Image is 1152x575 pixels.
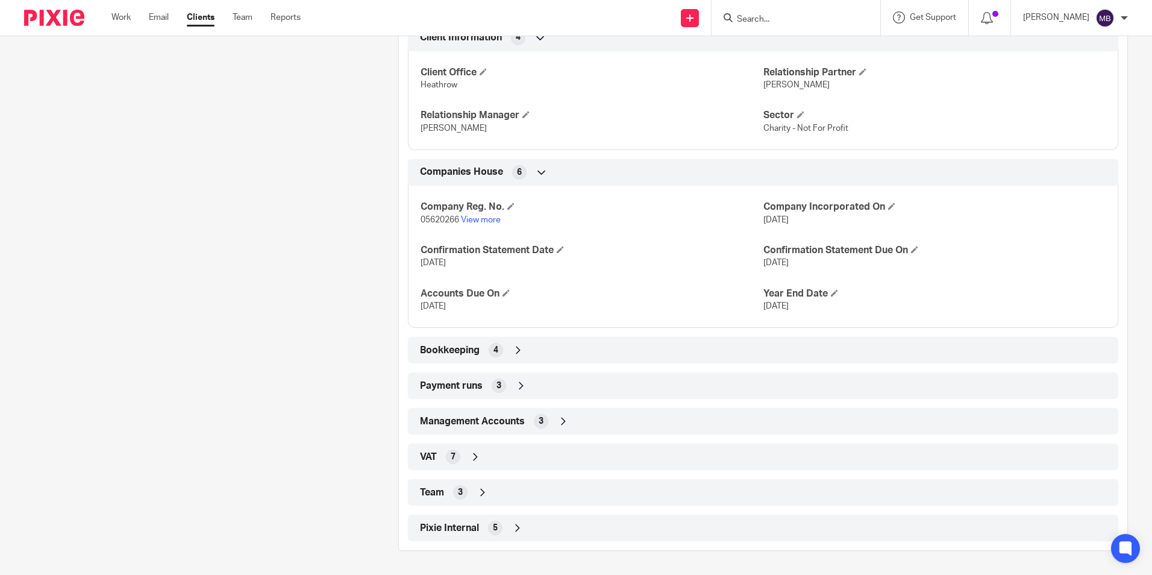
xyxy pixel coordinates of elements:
span: [DATE] [763,259,789,267]
span: [DATE] [421,302,446,310]
img: Pixie [24,10,84,26]
input: Search [736,14,844,25]
h4: Sector [763,109,1106,122]
span: Charity - Not For Profit [763,124,848,133]
h4: Relationship Manager [421,109,763,122]
span: 3 [539,415,543,427]
a: Reports [271,11,301,24]
span: Pixie Internal [420,522,479,535]
span: [DATE] [763,216,789,224]
a: Work [111,11,131,24]
h4: Relationship Partner [763,66,1106,79]
span: 7 [451,451,455,463]
img: svg%3E [1095,8,1115,28]
span: Bookkeeping [420,344,480,357]
span: [PERSON_NAME] [763,81,830,89]
span: [DATE] [763,302,789,310]
span: Heathrow [421,81,457,89]
span: Companies House [420,166,503,178]
span: 6 [517,166,522,178]
span: Management Accounts [420,415,525,428]
a: Clients [187,11,214,24]
span: [DATE] [421,259,446,267]
span: 5 [493,522,498,534]
a: Email [149,11,169,24]
h4: Accounts Due On [421,287,763,300]
span: 3 [496,380,501,392]
a: Team [233,11,252,24]
h4: Confirmation Statement Due On [763,244,1106,257]
span: Get Support [910,13,956,22]
a: View more [461,216,501,224]
span: Payment runs [420,380,483,392]
h4: Year End Date [763,287,1106,300]
p: [PERSON_NAME] [1023,11,1089,24]
span: Team [420,486,444,499]
span: 4 [493,344,498,356]
span: [PERSON_NAME] [421,124,487,133]
span: 3 [458,486,463,498]
span: VAT [420,451,437,463]
span: 05620266 [421,216,459,224]
h4: Company Incorporated On [763,201,1106,213]
h4: Client Office [421,66,763,79]
span: Client Information [420,31,502,44]
span: 4 [516,31,521,43]
h4: Company Reg. No. [421,201,763,213]
h4: Confirmation Statement Date [421,244,763,257]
